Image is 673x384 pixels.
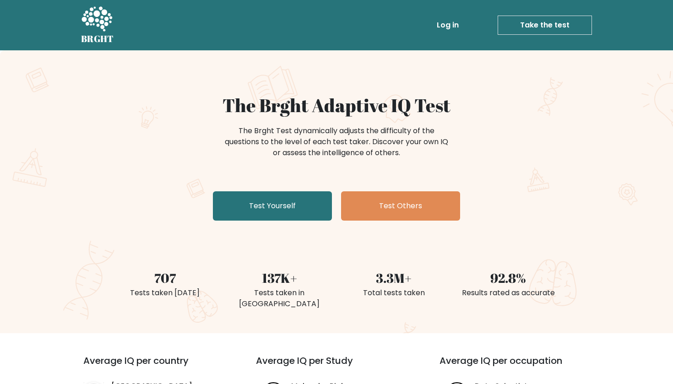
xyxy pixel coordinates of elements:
div: Total tests taken [342,287,445,298]
div: 707 [113,268,217,287]
h3: Average IQ per Study [256,355,418,377]
div: Tests taken in [GEOGRAPHIC_DATA] [228,287,331,309]
h3: Average IQ per country [83,355,223,377]
a: Test Others [341,191,460,221]
h5: BRGHT [81,33,114,44]
div: Tests taken [DATE] [113,287,217,298]
div: Results rated as accurate [456,287,560,298]
a: Test Yourself [213,191,332,221]
div: 3.3M+ [342,268,445,287]
a: Take the test [498,16,592,35]
a: Log in [433,16,462,34]
a: BRGHT [81,4,114,47]
h3: Average IQ per occupation [440,355,601,377]
h1: The Brght Adaptive IQ Test [113,94,560,116]
div: 92.8% [456,268,560,287]
div: The Brght Test dynamically adjusts the difficulty of the questions to the level of each test take... [222,125,451,158]
div: 137K+ [228,268,331,287]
